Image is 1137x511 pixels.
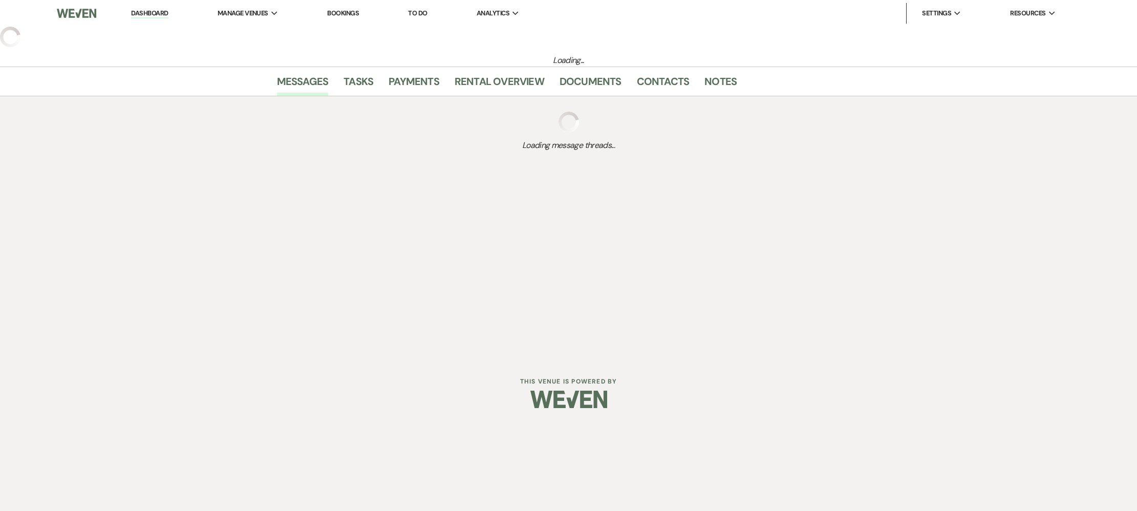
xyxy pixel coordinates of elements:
[131,9,168,18] a: Dashboard
[1010,8,1045,18] span: Resources
[408,9,427,17] a: To Do
[277,139,861,152] span: Loading message threads...
[530,381,607,417] img: Weven Logo
[57,3,96,24] img: Weven Logo
[218,8,268,18] span: Manage Venues
[455,73,544,96] a: Rental Overview
[560,73,621,96] a: Documents
[559,112,579,132] img: loading spinner
[344,73,373,96] a: Tasks
[477,8,509,18] span: Analytics
[277,73,329,96] a: Messages
[637,73,690,96] a: Contacts
[389,73,439,96] a: Payments
[922,8,951,18] span: Settings
[704,73,737,96] a: Notes
[327,9,359,17] a: Bookings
